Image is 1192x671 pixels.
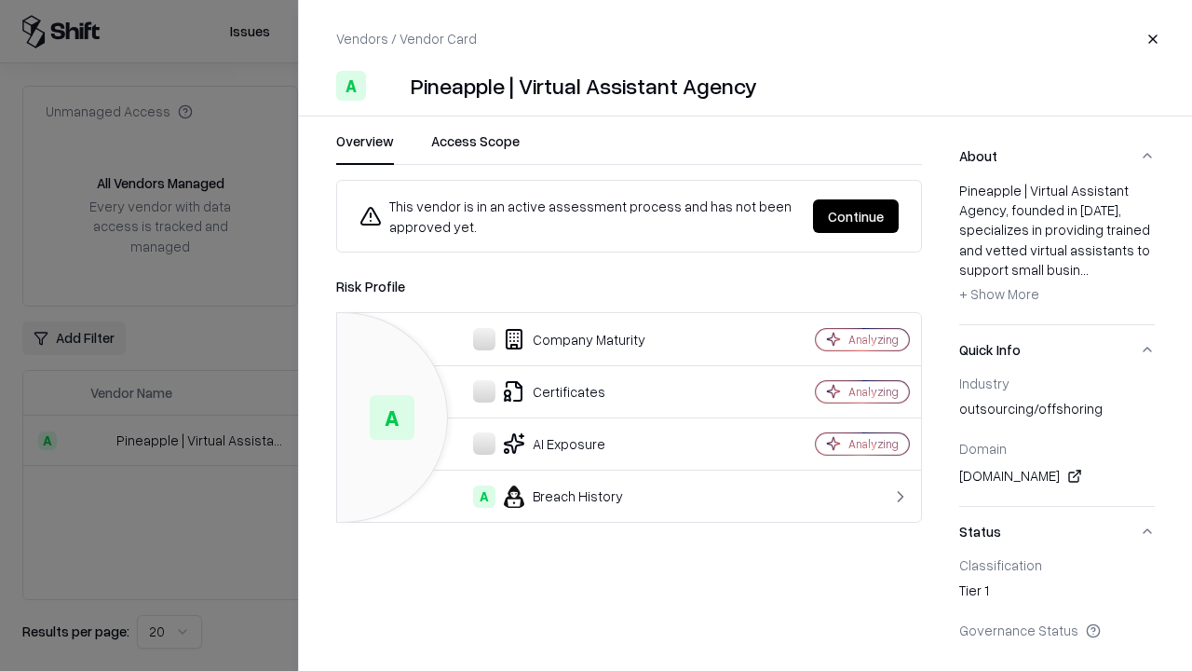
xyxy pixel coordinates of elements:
div: Certificates [352,380,751,403]
div: Industry [959,375,1155,391]
button: About [959,131,1155,181]
div: AI Exposure [352,432,751,455]
button: Status [959,507,1155,556]
div: A [473,486,495,508]
button: + Show More [959,280,1039,309]
div: Tier 1 [959,581,1155,607]
div: About [959,181,1155,324]
button: Continue [813,199,899,233]
div: Governance Status [959,622,1155,638]
button: Quick Info [959,325,1155,375]
p: Vendors / Vendor Card [336,29,477,48]
div: Domain [959,440,1155,457]
div: Company Maturity [352,328,751,350]
div: Breach History [352,486,751,508]
div: Classification [959,556,1155,573]
button: Access Scope [431,131,520,165]
button: Overview [336,131,394,165]
span: + Show More [959,285,1039,302]
div: outsourcing/offshoring [959,399,1155,425]
div: Risk Profile [336,275,922,297]
div: [DOMAIN_NAME] [959,465,1155,487]
span: ... [1080,261,1089,278]
div: Pineapple | Virtual Assistant Agency [411,71,757,101]
div: A [370,395,414,440]
div: A [336,71,366,101]
img: Pineapple | Virtual Assistant Agency [373,71,403,101]
div: Analyzing [848,384,899,400]
div: Pineapple | Virtual Assistant Agency, founded in [DATE], specializes in providing trained and vet... [959,181,1155,309]
div: Analyzing [848,436,899,452]
div: Quick Info [959,375,1155,506]
div: Analyzing [848,332,899,348]
div: This vendor is in an active assessment process and has not been approved yet. [359,196,798,237]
